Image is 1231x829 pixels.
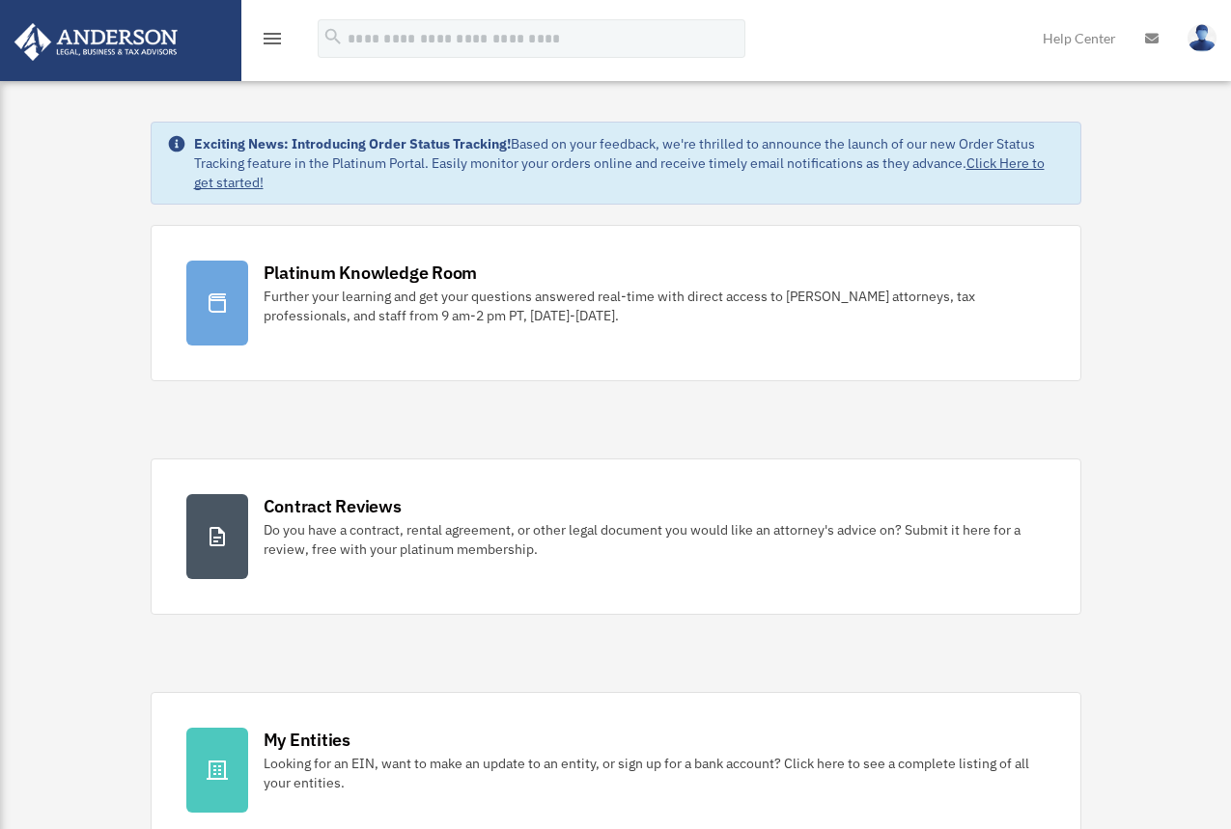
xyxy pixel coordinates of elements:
[264,754,1046,792] div: Looking for an EIN, want to make an update to an entity, or sign up for a bank account? Click her...
[194,154,1045,191] a: Click Here to get started!
[322,26,344,47] i: search
[264,261,478,285] div: Platinum Knowledge Room
[1188,24,1217,52] img: User Pic
[194,135,511,152] strong: Exciting News: Introducing Order Status Tracking!
[264,287,1046,325] div: Further your learning and get your questions answered real-time with direct access to [PERSON_NAM...
[151,458,1081,615] a: Contract Reviews Do you have a contract, rental agreement, or other legal document you would like...
[9,23,183,61] img: Anderson Advisors Platinum Portal
[264,520,1046,559] div: Do you have a contract, rental agreement, or other legal document you would like an attorney's ad...
[194,134,1065,192] div: Based on your feedback, we're thrilled to announce the launch of our new Order Status Tracking fe...
[261,27,284,50] i: menu
[151,225,1081,381] a: Platinum Knowledge Room Further your learning and get your questions answered real-time with dire...
[264,494,402,518] div: Contract Reviews
[264,728,350,752] div: My Entities
[261,34,284,50] a: menu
